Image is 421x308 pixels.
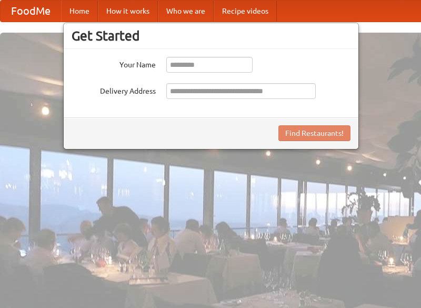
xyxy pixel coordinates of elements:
label: Delivery Address [72,83,156,96]
a: Home [61,1,98,22]
button: Find Restaurants! [278,125,350,141]
a: How it works [98,1,158,22]
a: Who we are [158,1,214,22]
a: FoodMe [1,1,61,22]
a: Recipe videos [214,1,277,22]
h3: Get Started [72,28,350,44]
label: Your Name [72,57,156,70]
